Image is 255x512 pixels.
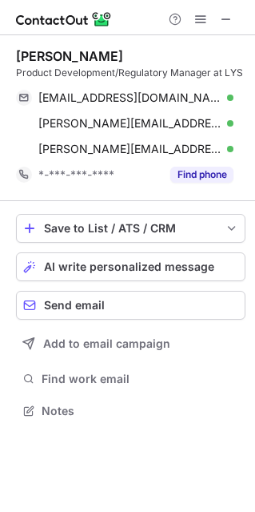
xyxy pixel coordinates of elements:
button: Send email [16,291,245,320]
button: Add to email campaign [16,329,245,358]
span: [PERSON_NAME][EMAIL_ADDRESS][DOMAIN_NAME] [38,142,221,156]
button: AI write personalized message [16,252,245,281]
button: Reveal Button [170,167,233,183]
button: Notes [16,400,245,422]
span: Add to email campaign [43,337,170,350]
span: [EMAIL_ADDRESS][DOMAIN_NAME] [38,91,221,105]
div: Save to List / ATS / CRM [44,222,217,235]
button: Find work email [16,368,245,390]
span: AI write personalized message [44,260,214,273]
div: Product Development/Regulatory Manager at LYS [16,66,245,80]
span: Notes [42,404,239,418]
span: Find work email [42,372,239,386]
button: save-profile-one-click [16,214,245,243]
span: Send email [44,299,105,312]
div: [PERSON_NAME] [16,48,123,64]
img: ContactOut v5.3.10 [16,10,112,29]
span: [PERSON_NAME][EMAIL_ADDRESS][PERSON_NAME][DOMAIN_NAME] [38,116,221,131]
